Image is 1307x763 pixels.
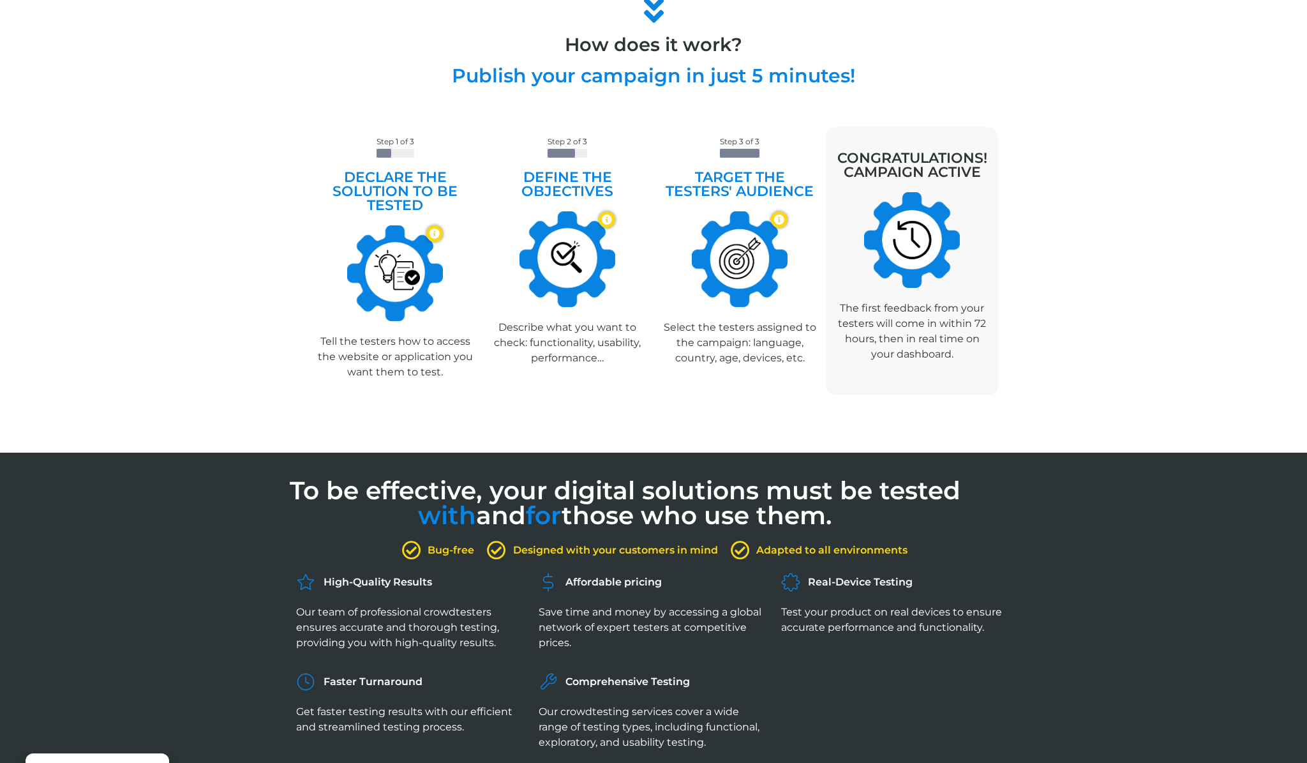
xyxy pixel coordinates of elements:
p: Save time and money by accessing a global network of expert testers at competitive prices. [539,605,768,651]
span: Step 1 of 3 [377,137,414,146]
span: High-Quality Results [320,575,432,590]
p: The first feedback from your testers will come in within 72 hours, then in real time on your dash... [832,301,992,362]
span: Real-Device Testing [805,575,913,590]
span: with [418,500,476,531]
p: Tell the testers how to access the website or application you want them to test. [315,334,475,380]
h2: Define the objectives [488,170,647,199]
p: Describe what you want to check: functionality, usability, performance… [488,320,647,366]
span: Comprehensive Testing [562,674,690,690]
p: Select the testers assigned to the campaign: language, country, age, devices, etc. [660,320,819,366]
span: for [526,500,562,531]
p: Get faster testing results with our efficient and streamlined testing process. [296,704,526,735]
h2: CONGRATULATIONS! CAMPAIGN ACTIVE [837,151,987,179]
span: Adapted to all environments [753,543,907,558]
p: Our crowdtesting services cover a wide range of testing types, including functional, exploratory,... [539,704,768,750]
h2: To be effective, your digital solutions must be tested and those who use them. [290,478,960,528]
span: Faster Turnaround [320,674,422,690]
h2: Declare the solution to be tested [315,170,475,213]
h2: How does it work? [290,35,1017,54]
h2: Publish your campaign in just 5 minutes! [290,66,1017,86]
h2: Target the testers' audience [660,170,819,199]
span: Affordable pricing [562,575,662,590]
span: Designed with your customers in mind [510,543,718,558]
p: Our team of professional crowdtesters ensures accurate and thorough testing, providing you with h... [296,605,526,651]
span: Step 2 of 3 [548,137,587,146]
span: Step 3 of 3 [720,137,759,146]
span: Bug-free [424,543,474,558]
p: Test your product on real devices to ensure accurate performance and functionality. [781,605,1011,635]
